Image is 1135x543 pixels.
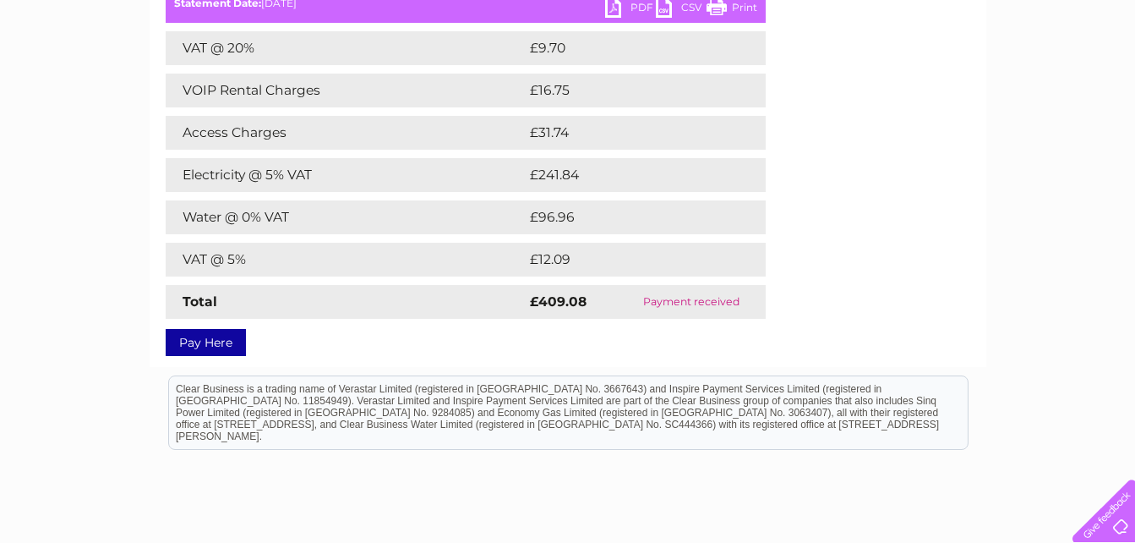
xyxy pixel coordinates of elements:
a: Telecoms [927,72,978,85]
img: logo.png [40,44,126,96]
td: £12.09 [526,243,730,277]
a: Energy [880,72,917,85]
td: £16.75 [526,74,730,107]
a: Pay Here [166,329,246,356]
td: Access Charges [166,116,526,150]
td: £31.74 [526,116,729,150]
a: Blog [988,72,1012,85]
strong: £409.08 [530,293,587,310]
div: Clear Business is a trading name of Verastar Limited (registered in [GEOGRAPHIC_DATA] No. 3667643... [169,9,968,82]
a: Log out [1079,72,1119,85]
a: Water [838,72,870,85]
td: £9.70 [526,31,727,65]
td: Water @ 0% VAT [166,200,526,234]
strong: Total [183,293,217,310]
a: Contact [1023,72,1064,85]
td: VAT @ 5% [166,243,526,277]
a: 0333 014 3131 [816,8,933,30]
td: £241.84 [526,158,735,192]
td: £96.96 [526,200,733,234]
td: Payment received [617,285,765,319]
td: VOIP Rental Charges [166,74,526,107]
td: VAT @ 20% [166,31,526,65]
td: Electricity @ 5% VAT [166,158,526,192]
